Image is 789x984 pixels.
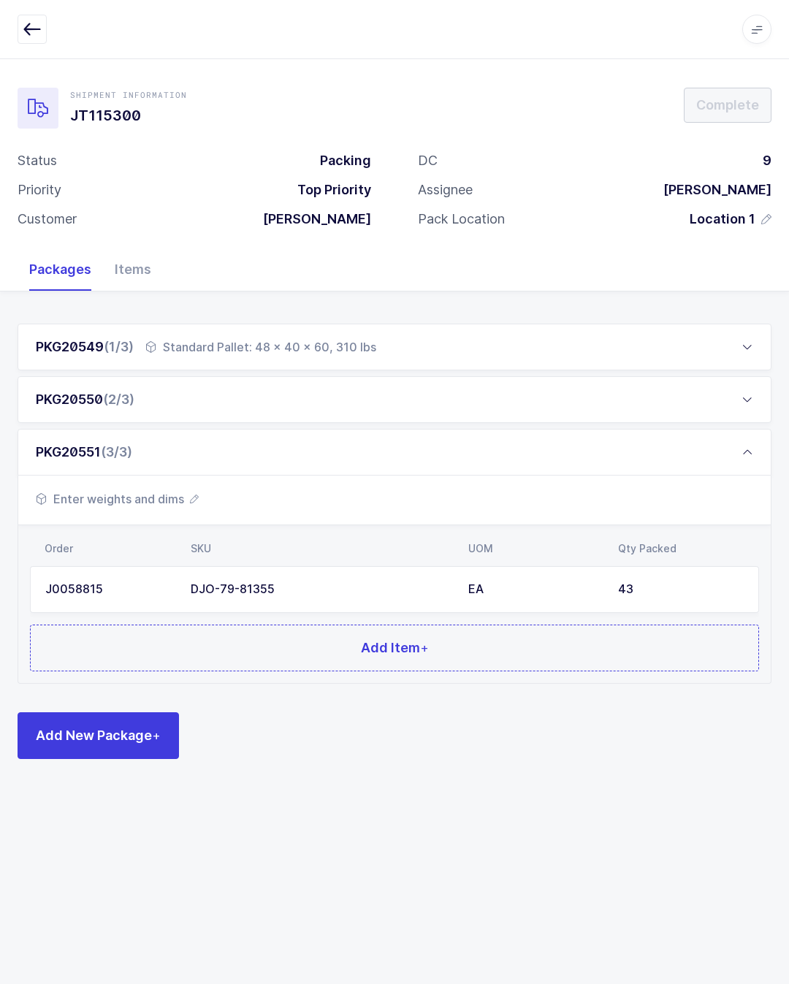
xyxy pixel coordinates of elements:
div: SKU [191,543,451,554]
div: Pack Location [418,210,505,228]
span: Location 1 [690,210,755,228]
button: Complete [684,88,771,123]
div: PKG20550(2/3) [18,376,771,423]
div: Priority [18,181,61,199]
button: Add New Package+ [18,712,179,759]
span: Add Item [361,638,429,657]
button: Enter weights and dims [36,490,199,508]
div: Packages [18,248,103,291]
span: (1/3) [104,339,134,354]
div: Standard Pallet: 48 x 40 x 60, 310 lbs [145,338,376,356]
div: [PERSON_NAME] [251,210,371,228]
h1: JT115300 [70,104,187,127]
span: Add New Package [36,726,161,744]
span: (3/3) [101,444,132,459]
span: + [152,728,161,743]
div: Customer [18,210,77,228]
div: Qty Packed [618,543,744,554]
div: EA [468,583,601,596]
div: Assignee [418,181,473,199]
div: Packing [308,152,371,169]
div: PKG20550 [36,391,134,408]
div: Order [45,543,173,554]
span: 9 [763,153,771,168]
span: Complete [696,96,759,114]
div: PKG20549(1/3) Standard Pallet: 48 x 40 x 60, 310 lbs [18,324,771,370]
div: DJO-79-81355 [191,583,451,596]
button: Add Item+ [30,625,759,671]
button: Location 1 [690,210,771,228]
div: UOM [468,543,601,554]
span: (2/3) [103,392,134,407]
div: J0058815 [45,583,173,596]
div: Top Priority [286,181,371,199]
div: PKG20551 [36,443,132,461]
div: Status [18,152,57,169]
div: 43 [618,583,744,596]
div: DC [418,152,438,169]
div: Shipment Information [70,89,187,101]
span: + [420,640,429,655]
div: Items [103,248,163,291]
div: PKG20549 [36,338,134,356]
div: PKG20551(3/3) [18,476,771,684]
div: [PERSON_NAME] [652,181,771,199]
div: PKG20551(3/3) [18,429,771,476]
